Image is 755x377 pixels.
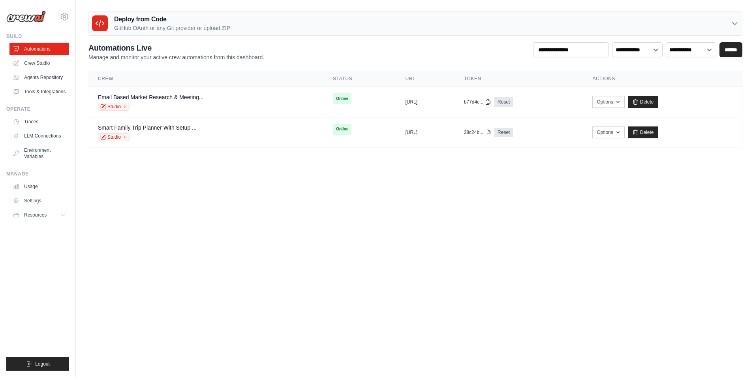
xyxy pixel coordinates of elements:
[9,130,69,142] a: LLM Connections
[592,126,624,138] button: Options
[9,85,69,98] a: Tools & Integrations
[9,180,69,193] a: Usage
[396,71,454,87] th: URL
[9,71,69,84] a: Agents Repository
[24,212,47,218] span: Resources
[6,106,69,112] div: Operate
[35,361,50,367] span: Logout
[464,99,491,105] button: b77d4c...
[88,53,264,61] p: Manage and monitor your active crew automations from this dashboard.
[6,33,69,40] div: Build
[98,103,130,111] a: Studio
[114,15,230,24] h3: Deploy from Code
[98,94,204,100] a: Email Based Market Research & Meeting...
[114,24,230,32] p: GitHub OAuth or any Git provider or upload ZIP
[9,209,69,221] button: Resources
[628,126,658,138] a: Delete
[455,71,583,87] th: Token
[98,133,130,141] a: Studio
[88,71,323,87] th: Crew
[333,93,351,104] span: Online
[333,124,351,135] span: Online
[323,71,396,87] th: Status
[628,96,658,108] a: Delete
[6,357,69,371] button: Logout
[583,71,742,87] th: Actions
[6,171,69,177] div: Manage
[494,128,513,137] a: Reset
[9,194,69,207] a: Settings
[9,43,69,55] a: Automations
[88,42,264,53] h2: Automations Live
[464,129,491,136] button: 38c24b...
[6,11,46,23] img: Logo
[9,115,69,128] a: Traces
[592,96,624,108] button: Options
[9,57,69,70] a: Crew Studio
[9,144,69,163] a: Environment Variables
[98,124,197,131] a: Smart Family Trip Planner With Setup ...
[494,97,513,107] a: Reset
